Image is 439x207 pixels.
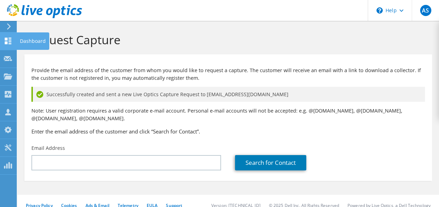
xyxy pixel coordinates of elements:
p: Note: User registration requires a valid corporate e-mail account. Personal e-mail accounts will ... [31,107,425,122]
div: Dashboard [16,32,49,50]
svg: \n [376,7,383,14]
label: Email Address [31,145,65,152]
h3: Enter the email address of the customer and click “Search for Contact”. [31,128,425,135]
h1: Request Capture [28,32,425,47]
a: Search for Contact [235,155,306,170]
span: Successfully created and sent a new Live Optics Capture Request to [EMAIL_ADDRESS][DOMAIN_NAME] [46,91,288,98]
span: AS [420,5,431,16]
p: Provide the email address of the customer from whom you would like to request a capture. The cust... [31,67,425,82]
